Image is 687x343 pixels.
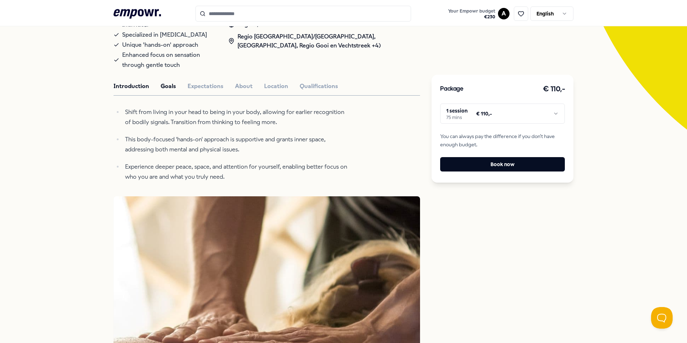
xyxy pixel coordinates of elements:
[161,82,176,91] button: Goals
[264,82,288,91] button: Location
[447,7,497,21] button: Your Empowr budget€230
[125,107,347,127] p: Shift from living in your head to being in your body, allowing for earlier recognition of bodily ...
[448,8,495,14] span: Your Empowr budget
[498,8,510,19] button: A
[440,132,565,148] span: You can always pay the difference if you don't have enough budget.
[235,82,253,91] button: About
[122,40,198,50] span: Unique 'hands-on' approach
[125,134,347,155] p: This body-focused 'hands-on' approach is supportive and grants inner space, addressing both menta...
[651,307,673,329] iframe: Help Scout Beacon - Open
[448,14,495,20] span: € 230
[122,30,207,40] span: Specialized in [MEDICAL_DATA]
[114,82,149,91] button: Introduction
[543,83,565,95] h3: € 110,-
[125,162,347,182] p: Experience deeper peace, space, and attention for yourself, enabling better focus on who you are ...
[440,157,565,171] button: Book now
[195,6,411,22] input: Search for products, categories or subcategories
[188,82,223,91] button: Expectations
[300,82,338,91] button: Qualifications
[228,32,420,50] div: Regio [GEOGRAPHIC_DATA]/[GEOGRAPHIC_DATA], [GEOGRAPHIC_DATA], Regio Gooi en Vechtstreek +4)
[122,50,214,70] span: Enhanced focus on sensation through gentle touch
[445,6,498,21] a: Your Empowr budget€230
[440,84,463,94] h3: Package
